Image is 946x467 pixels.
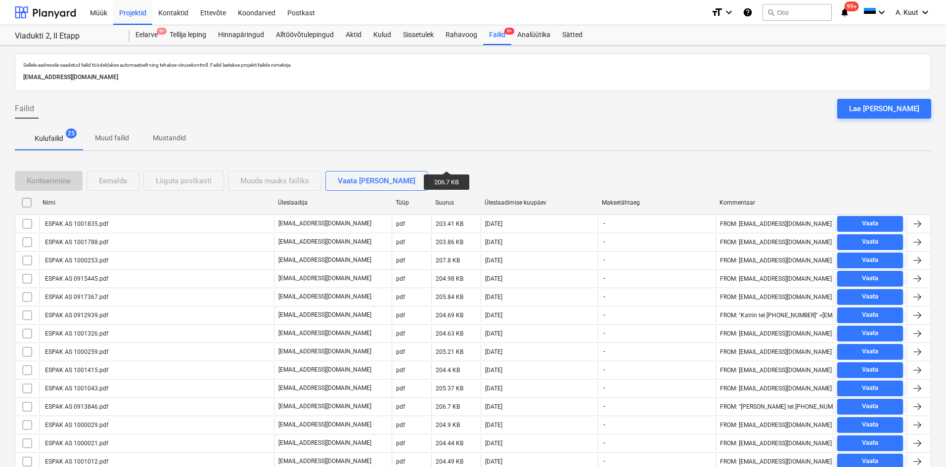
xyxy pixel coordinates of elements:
div: Vaata [PERSON_NAME] [338,174,415,187]
div: [DATE] [485,239,502,246]
button: Vaata [837,362,903,378]
div: Vaata [862,456,878,467]
div: pdf [396,275,405,282]
p: [EMAIL_ADDRESS][DOMAIN_NAME] [278,329,371,338]
button: Lae [PERSON_NAME] [837,99,931,119]
div: Tüüp [396,199,427,206]
button: Vaata [837,271,903,287]
div: pdf [396,294,405,300]
button: Vaata [837,435,903,451]
div: 205.21 KB [436,348,463,355]
a: Rahavoog [440,25,483,45]
div: Vaata [862,291,878,302]
div: Üleslaadimise kuupäev [485,199,594,206]
span: - [602,238,606,246]
span: 9+ [157,28,167,35]
a: Failid9+ [483,25,511,45]
button: Vaata [837,307,903,323]
a: Aktid [340,25,367,45]
div: 204.69 KB [436,312,463,319]
div: Vaata [862,255,878,266]
div: [DATE] [485,367,502,374]
p: [EMAIL_ADDRESS][DOMAIN_NAME] [278,457,371,466]
p: [EMAIL_ADDRESS][DOMAIN_NAME] [278,238,371,246]
button: Vaata [837,326,903,341]
a: Alltöövõtulepingud [270,25,340,45]
div: ESPAK AS 1000259.pdf [44,348,108,355]
p: [EMAIL_ADDRESS][DOMAIN_NAME] [278,347,371,356]
div: pdf [396,220,405,227]
div: Lae [PERSON_NAME] [849,102,919,115]
div: Kommentaar [720,199,829,206]
span: 25 [66,128,77,138]
div: pdf [396,385,405,392]
div: 205.84 KB [436,294,463,300]
div: Vaata [862,273,878,284]
p: [EMAIL_ADDRESS][DOMAIN_NAME] [278,366,371,374]
button: Vaata [837,344,903,360]
span: - [602,421,606,429]
div: Vaata [862,401,878,412]
div: ESPAK AS 0912939.pdf [44,312,108,319]
div: 207.8 KB [436,257,460,264]
p: [EMAIL_ADDRESS][DOMAIN_NAME] [278,402,371,411]
button: Vaata [837,417,903,433]
button: Vaata [837,289,903,305]
div: pdf [396,348,405,355]
button: Vaata [837,399,903,415]
div: 203.41 KB [436,220,463,227]
div: ESPAK AS 1001835.pdf [44,220,108,227]
div: 203.86 KB [436,239,463,246]
div: Eelarve [130,25,164,45]
span: - [602,311,606,319]
a: Hinnapäringud [212,25,270,45]
span: - [602,219,606,228]
a: Kulud [367,25,397,45]
div: [DATE] [485,257,502,264]
button: Vaata [837,234,903,250]
div: [DATE] [485,403,502,410]
div: 204.49 KB [436,458,463,465]
div: Vaata [862,382,878,394]
div: ESPAK AS 0917367.pdf [44,294,108,300]
div: Vaata [862,328,878,339]
div: 204.4 KB [436,367,460,374]
div: Failid [483,25,511,45]
div: Viadukti 2, II Etapp [15,31,118,42]
button: Vaata [837,381,903,396]
div: Vestlusvidin [897,420,946,467]
button: Vaata [PERSON_NAME] [325,171,428,191]
p: Mustandid [153,133,186,143]
div: [DATE] [485,220,502,227]
button: Vaata [837,216,903,232]
div: ESPAK AS 1000021.pdf [44,440,108,447]
span: - [602,274,606,283]
p: [EMAIL_ADDRESS][DOMAIN_NAME] [278,311,371,319]
div: [DATE] [485,422,502,428]
a: Sätted [556,25,588,45]
div: Analüütika [511,25,556,45]
span: - [602,329,606,338]
div: Vaata [862,419,878,430]
div: [DATE] [485,385,502,392]
div: [DATE] [485,348,502,355]
div: Vaata [862,309,878,321]
p: [EMAIL_ADDRESS][DOMAIN_NAME] [278,256,371,264]
div: ESPAK AS 1000253.pdf [44,257,108,264]
div: [DATE] [485,312,502,319]
span: - [602,439,606,447]
div: [DATE] [485,330,502,337]
div: pdf [396,330,405,337]
div: [DATE] [485,458,502,465]
div: pdf [396,367,405,374]
div: Vaata [862,346,878,357]
div: Sissetulek [397,25,440,45]
div: 204.98 KB [436,275,463,282]
span: - [602,384,606,392]
div: pdf [396,403,405,410]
